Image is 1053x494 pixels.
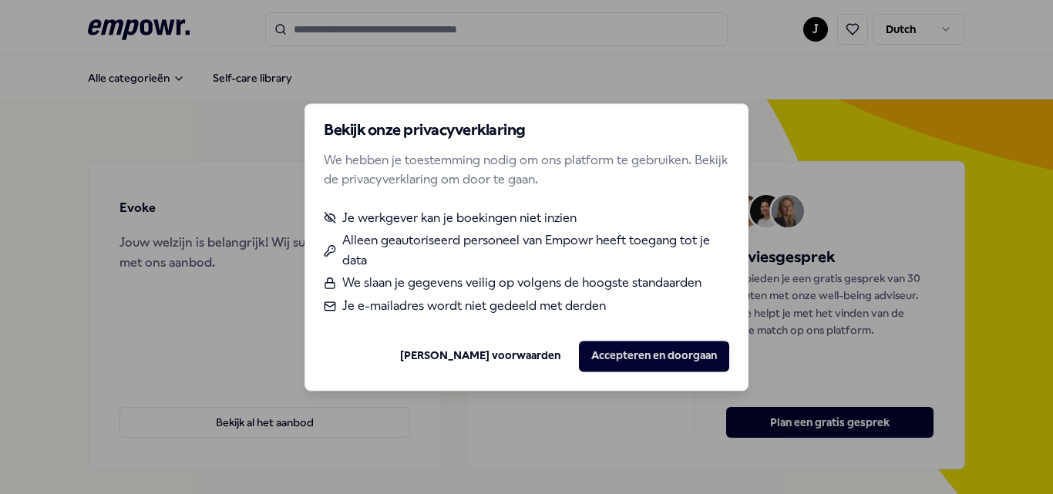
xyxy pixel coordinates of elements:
a: [PERSON_NAME] voorwaarden [400,348,560,365]
li: We slaan je gegevens veilig op volgens de hoogste standaarden [324,274,729,294]
button: Accepteren en doorgaan [579,341,729,371]
p: We hebben je toestemming nodig om ons platform te gebruiken. Bekijk de privacyverklaring om door ... [324,150,729,190]
h2: Bekijk onze privacyverklaring [324,123,729,138]
button: [PERSON_NAME] voorwaarden [388,341,573,371]
li: Je werkgever kan je boekingen niet inzien [324,208,729,228]
li: Je e-mailadres wordt niet gedeeld met derden [324,296,729,316]
li: Alleen geautoriseerd personeel van Empowr heeft toegang tot je data [324,231,729,271]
